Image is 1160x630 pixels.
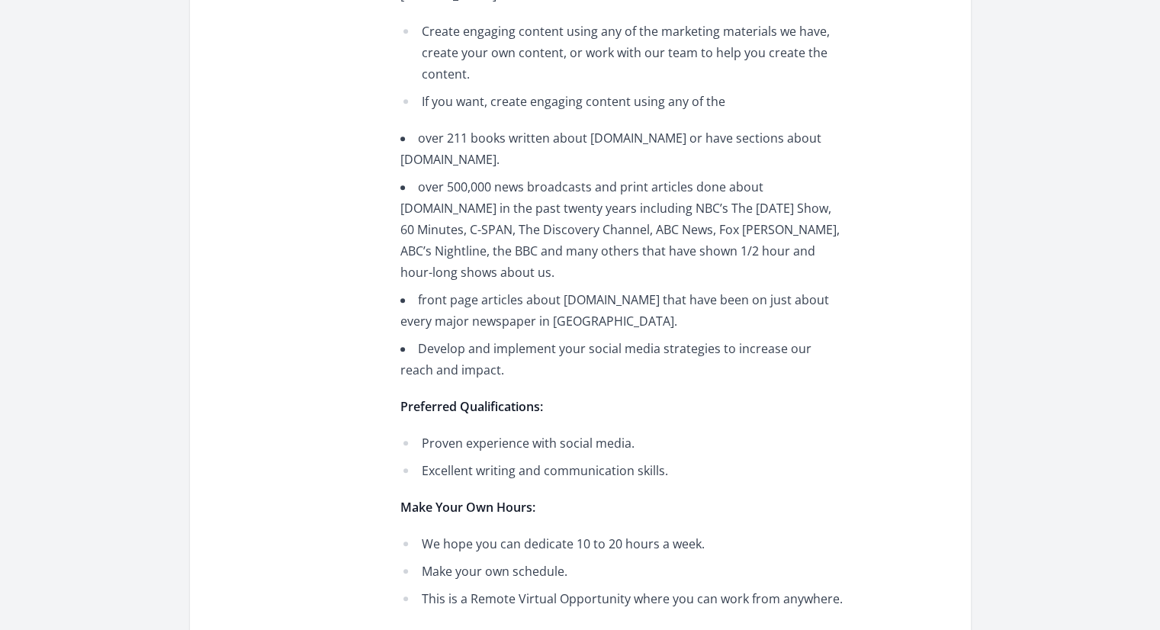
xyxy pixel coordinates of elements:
[400,176,847,283] li: over 500,000 news broadcasts and print articles done about [DOMAIN_NAME] in the past twenty years...
[400,289,847,332] li: front page articles about [DOMAIN_NAME] that have been on just about every major newspaper in [GE...
[400,21,847,85] li: Create engaging content using any of the marketing materials we have, create your own content, or...
[400,460,847,481] li: Excellent writing and communication skills.
[400,338,847,381] li: Develop and implement your social media strategies to increase our reach and impact.
[400,533,847,554] li: We hope you can dedicate 10 to 20 hours a week.
[400,588,847,609] li: This is a Remote Virtual Opportunity where you can work from anywhere.
[400,91,847,112] li: If you want, create engaging content using any of the
[400,127,847,170] li: over 211 books written about [DOMAIN_NAME] or have sections about [DOMAIN_NAME].
[400,561,847,582] li: Make your own schedule.
[400,499,535,516] strong: Make Your Own Hours:
[400,432,847,454] li: Proven experience with social media.
[400,398,543,415] strong: Preferred Qualifications:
